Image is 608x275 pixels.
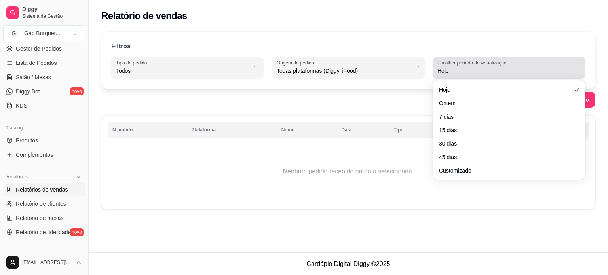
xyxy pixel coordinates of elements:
span: 30 dias [439,140,571,148]
th: Plataforma [186,122,276,138]
span: [EMAIL_ADDRESS][DOMAIN_NAME] [22,259,72,266]
th: Tipo [389,122,441,138]
span: Diggy Bot [16,87,40,95]
span: Relatório de clientes [16,200,66,208]
p: Filtros [111,42,131,51]
span: Relatórios de vendas [16,186,68,193]
label: Origem do pedido [277,59,317,66]
th: N.pedido [108,122,186,138]
span: Complementos [16,151,53,159]
th: Nome [277,122,337,138]
div: Gerenciar [3,248,85,261]
span: 7 dias [439,113,571,121]
span: Customizado [439,167,571,174]
span: 45 dias [439,153,571,161]
label: Escolher período de visualização [437,59,509,66]
span: Hoje [439,86,571,94]
span: KDS [16,102,27,110]
button: Select a team [3,25,85,41]
span: Sistema de Gestão [22,13,82,19]
td: Nenhum pedido recebido na data selecionada. [108,140,589,203]
th: Data [336,122,389,138]
span: Relatórios [6,174,28,180]
span: Gestor de Pedidos [16,45,62,53]
span: G [10,29,18,37]
span: Produtos [16,137,38,144]
h2: Relatório de vendas [101,9,187,22]
span: 15 dias [439,126,571,134]
span: Ontem [439,99,571,107]
span: Todas plataformas (Diggy, iFood) [277,67,410,75]
span: Salão / Mesas [16,73,51,81]
span: Relatório de mesas [16,214,64,222]
span: Relatório de fidelidade [16,228,71,236]
footer: Cardápio Digital Diggy © 2025 [89,252,608,275]
span: Lista de Pedidos [16,59,57,67]
span: Todos [116,67,250,75]
div: Catálogo [3,121,85,134]
span: Hoje [437,67,571,75]
div: Gab Burguer ... [24,29,60,37]
span: Diggy [22,6,82,13]
label: Tipo do pedido [116,59,150,66]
